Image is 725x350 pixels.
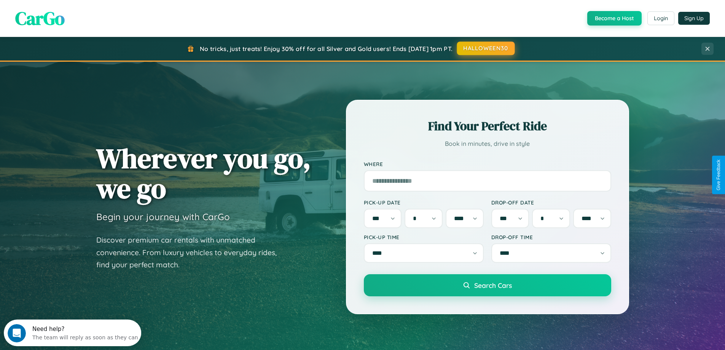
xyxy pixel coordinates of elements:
[678,12,710,25] button: Sign Up
[587,11,642,26] button: Become a Host
[364,161,611,167] label: Where
[491,199,611,206] label: Drop-off Date
[3,3,142,24] div: Open Intercom Messenger
[364,234,484,240] label: Pick-up Time
[474,281,512,289] span: Search Cars
[364,274,611,296] button: Search Cars
[29,6,134,13] div: Need help?
[4,320,141,346] iframe: Intercom live chat discovery launcher
[8,324,26,342] iframe: Intercom live chat
[716,160,721,190] div: Give Feedback
[96,234,287,271] p: Discover premium car rentals with unmatched convenience. From luxury vehicles to everyday rides, ...
[200,45,453,53] span: No tricks, just treats! Enjoy 30% off for all Silver and Gold users! Ends [DATE] 1pm PT.
[364,118,611,134] h2: Find Your Perfect Ride
[15,6,65,31] span: CarGo
[96,143,311,203] h1: Wherever you go, we go
[647,11,674,25] button: Login
[364,138,611,149] p: Book in minutes, drive in style
[491,234,611,240] label: Drop-off Time
[96,211,230,222] h3: Begin your journey with CarGo
[364,199,484,206] label: Pick-up Date
[29,13,134,21] div: The team will reply as soon as they can
[457,42,515,55] button: HALLOWEEN30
